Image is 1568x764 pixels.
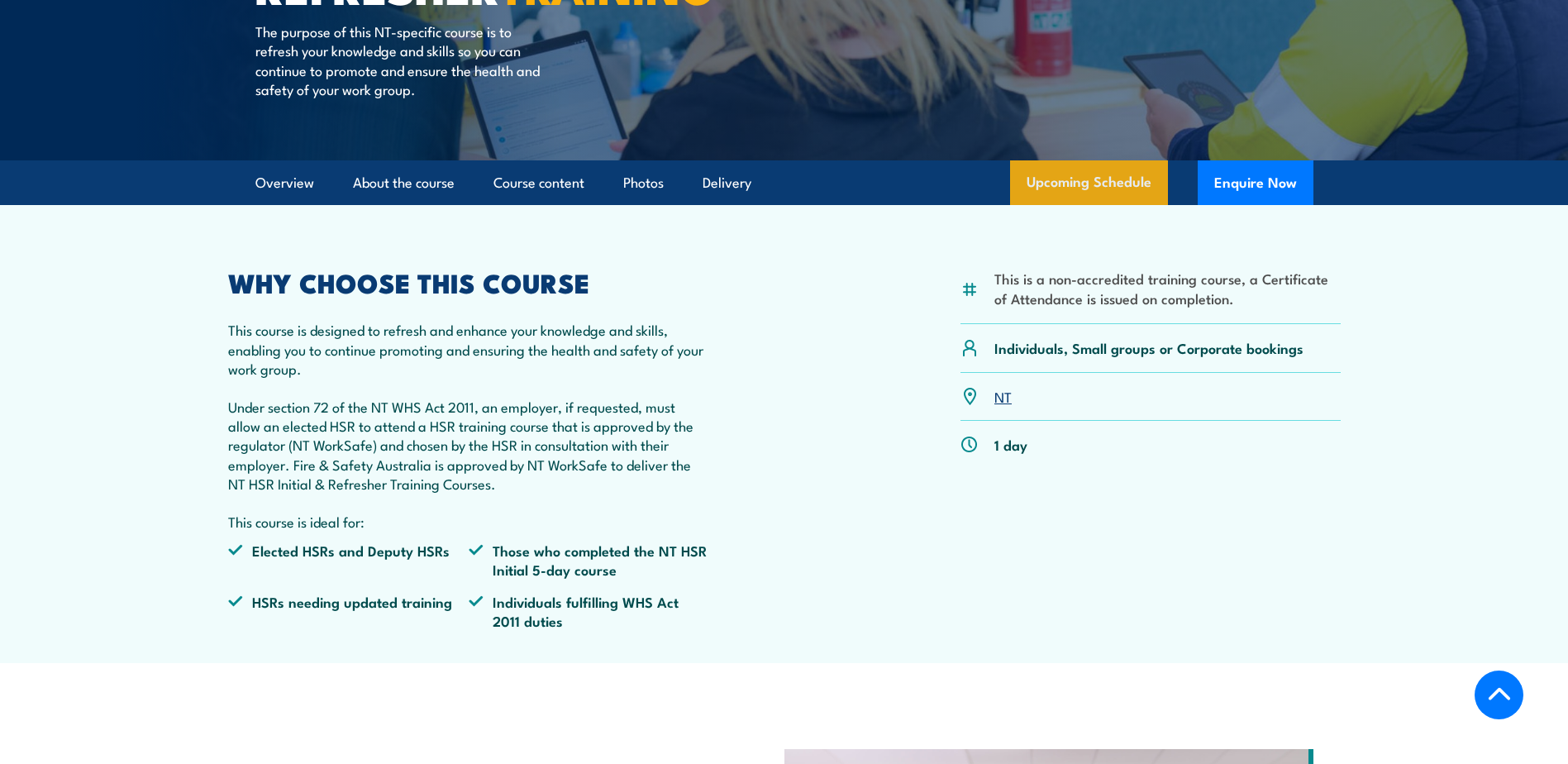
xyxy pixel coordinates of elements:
[228,592,469,631] li: HSRs needing updated training
[353,161,455,205] a: About the course
[469,541,710,580] li: Those who completed the NT HSR Initial 5-day course
[994,338,1303,357] p: Individuals, Small groups or Corporate bookings
[1010,160,1168,205] a: Upcoming Schedule
[493,161,584,205] a: Course content
[228,320,711,378] p: This course is designed to refresh and enhance your knowledge and skills, enabling you to continu...
[623,161,664,205] a: Photos
[228,512,711,531] p: This course is ideal for:
[255,21,557,99] p: The purpose of this NT-specific course is to refresh your knowledge and skills so you can continu...
[994,269,1341,308] li: This is a non-accredited training course, a Certificate of Attendance is issued on completion.
[703,161,751,205] a: Delivery
[994,386,1012,406] a: NT
[1198,160,1313,205] button: Enquire Now
[228,397,711,494] p: Under section 72 of the NT WHS Act 2011, an employer, if requested, must allow an elected HSR to ...
[228,541,469,580] li: Elected HSRs and Deputy HSRs
[469,592,710,631] li: Individuals fulfilling WHS Act 2011 duties
[255,161,314,205] a: Overview
[228,270,711,294] h2: WHY CHOOSE THIS COURSE
[994,435,1027,454] p: 1 day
